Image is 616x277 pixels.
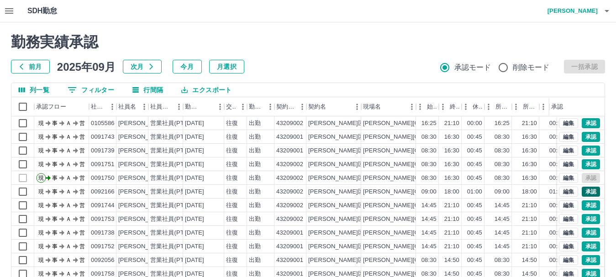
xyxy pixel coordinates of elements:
span: 削除モード [513,62,550,73]
button: 編集 [559,214,578,224]
div: 始業 [416,97,439,116]
div: 00:45 [549,146,564,155]
div: 勤務日 [183,97,224,116]
button: 編集 [559,132,578,142]
button: 行間隔 [125,83,170,97]
text: Ａ [66,161,71,167]
div: [PERSON_NAME]区 [308,119,364,128]
div: 0091739 [91,146,115,155]
div: [DATE] [185,215,204,224]
div: 出勤 [249,160,261,169]
div: [PERSON_NAME][GEOGRAPHIC_DATA]区会議室[PERSON_NAME][GEOGRAPHIC_DATA] [363,188,612,196]
div: 社員番号 [91,97,105,116]
div: 現場名 [363,97,381,116]
div: [PERSON_NAME][GEOGRAPHIC_DATA]区会議室 [363,146,500,155]
div: 14:45 [421,215,437,224]
div: 所定開始 [495,97,510,116]
button: エクスポート [174,83,239,97]
div: [PERSON_NAME] [118,119,168,128]
div: 14:45 [421,242,437,251]
div: 0091753 [91,215,115,224]
text: 現 [38,147,44,154]
div: 21:10 [522,201,537,210]
div: [DATE] [185,229,204,237]
div: 休憩 [462,97,484,116]
button: 承認 [582,118,600,128]
div: 00:00 [467,119,482,128]
div: 08:30 [421,160,437,169]
div: 往復 [226,229,238,237]
div: 社員区分 [150,97,172,116]
button: メニュー [172,100,186,114]
div: 21:10 [444,242,459,251]
div: [DATE] [185,133,204,141]
text: 現 [38,230,44,236]
div: 勤務日 [185,97,200,116]
div: 出勤 [249,242,261,251]
div: 16:30 [522,146,537,155]
div: 21:10 [522,215,537,224]
div: 43209002 [276,215,303,224]
button: 承認 [582,132,600,142]
div: [DATE] [185,256,204,265]
text: 事 [52,257,58,263]
div: 0091743 [91,133,115,141]
div: [PERSON_NAME][GEOGRAPHIC_DATA]区会議室 [363,242,500,251]
div: 43209001 [276,242,303,251]
button: 編集 [559,187,578,197]
div: 承認フロー [34,97,89,116]
div: 00:45 [549,242,564,251]
div: 21:10 [444,119,459,128]
div: 営業社員(PT契約) [150,229,198,237]
div: [PERSON_NAME]区 [308,215,364,224]
div: 現場名 [361,97,416,116]
div: 承認 [551,97,563,116]
div: 14:45 [495,242,510,251]
div: 08:30 [495,174,510,183]
div: 21:10 [444,201,459,210]
button: 月選択 [209,60,244,73]
div: 始業 [427,97,437,116]
div: [PERSON_NAME][GEOGRAPHIC_DATA]区会議室[PERSON_NAME][GEOGRAPHIC_DATA] [363,160,612,169]
div: 14:50 [444,256,459,265]
div: 18:00 [444,188,459,196]
div: 往復 [226,242,238,251]
button: 承認 [582,214,600,224]
button: 編集 [559,255,578,265]
div: 00:45 [467,242,482,251]
div: 16:30 [444,174,459,183]
div: [PERSON_NAME]区 [308,146,364,155]
text: 現 [38,257,44,263]
text: 営 [79,216,85,222]
div: [PERSON_NAME][GEOGRAPHIC_DATA]区会議室[PERSON_NAME][GEOGRAPHIC_DATA] [363,201,612,210]
div: 16:30 [444,146,459,155]
text: 営 [79,175,85,181]
text: 営 [79,134,85,140]
text: 営 [79,230,85,236]
div: 出勤 [249,201,261,210]
text: 営 [79,161,85,167]
div: 14:45 [495,201,510,210]
div: 00:45 [549,174,564,183]
div: 勤務区分 [249,97,263,116]
button: 前月 [11,60,50,73]
div: 08:30 [421,133,437,141]
text: 事 [52,161,58,167]
div: [PERSON_NAME] [118,256,168,265]
text: Ａ [66,147,71,154]
h2: 勤務実績承認 [11,33,605,51]
button: メニュー [105,100,119,114]
text: Ａ [66,134,71,140]
div: 16:30 [444,160,459,169]
div: 出勤 [249,146,261,155]
button: 編集 [559,146,578,156]
div: 0092166 [91,188,115,196]
div: 21:10 [522,229,537,237]
div: 0091738 [91,229,115,237]
text: 現 [38,134,44,140]
button: メニュー [236,100,250,114]
button: 編集 [559,159,578,169]
div: [PERSON_NAME]区 [308,256,364,265]
button: フィルター表示 [60,83,121,97]
button: メニュー [405,100,419,114]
